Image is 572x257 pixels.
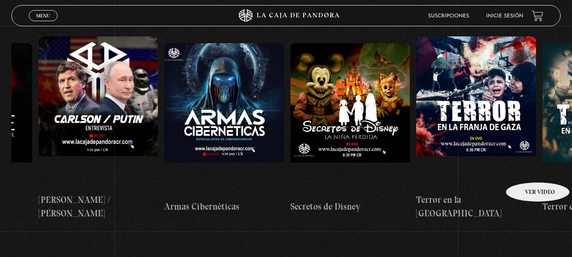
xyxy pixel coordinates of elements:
[290,200,410,213] h4: Secretos de Disney
[546,8,561,23] button: Next
[416,30,536,227] a: Terror en la [GEOGRAPHIC_DATA]
[36,13,50,18] span: Menu
[164,200,284,213] h4: Armas Cibernéticas
[164,30,284,227] a: Armas Cibernéticas
[428,14,469,19] a: Suscripciones
[290,30,410,227] a: Secretos de Disney
[532,10,543,22] a: View your shopping cart
[39,30,158,227] a: [PERSON_NAME] / [PERSON_NAME]
[39,193,158,220] h4: [PERSON_NAME] / [PERSON_NAME]
[33,20,53,26] span: Cerrar
[11,8,26,23] button: Previous
[486,14,523,19] a: Inicie sesión
[416,193,536,220] h4: Terror en la [GEOGRAPHIC_DATA]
